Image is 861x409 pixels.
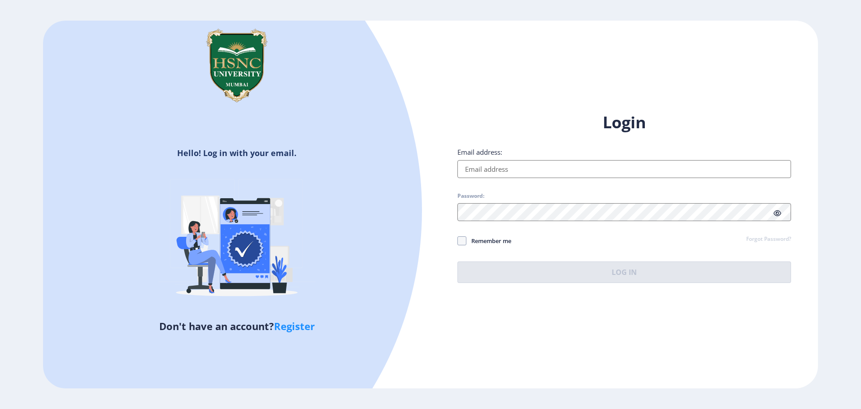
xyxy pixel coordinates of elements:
[466,235,511,246] span: Remember me
[50,319,424,333] h5: Don't have an account?
[457,148,502,157] label: Email address:
[192,21,282,110] img: hsnc.png
[457,192,484,200] label: Password:
[457,112,791,133] h1: Login
[158,162,315,319] img: Verified-rafiki.svg
[274,319,315,333] a: Register
[457,160,791,178] input: Email address
[457,261,791,283] button: Log In
[746,235,791,244] a: Forgot Password?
